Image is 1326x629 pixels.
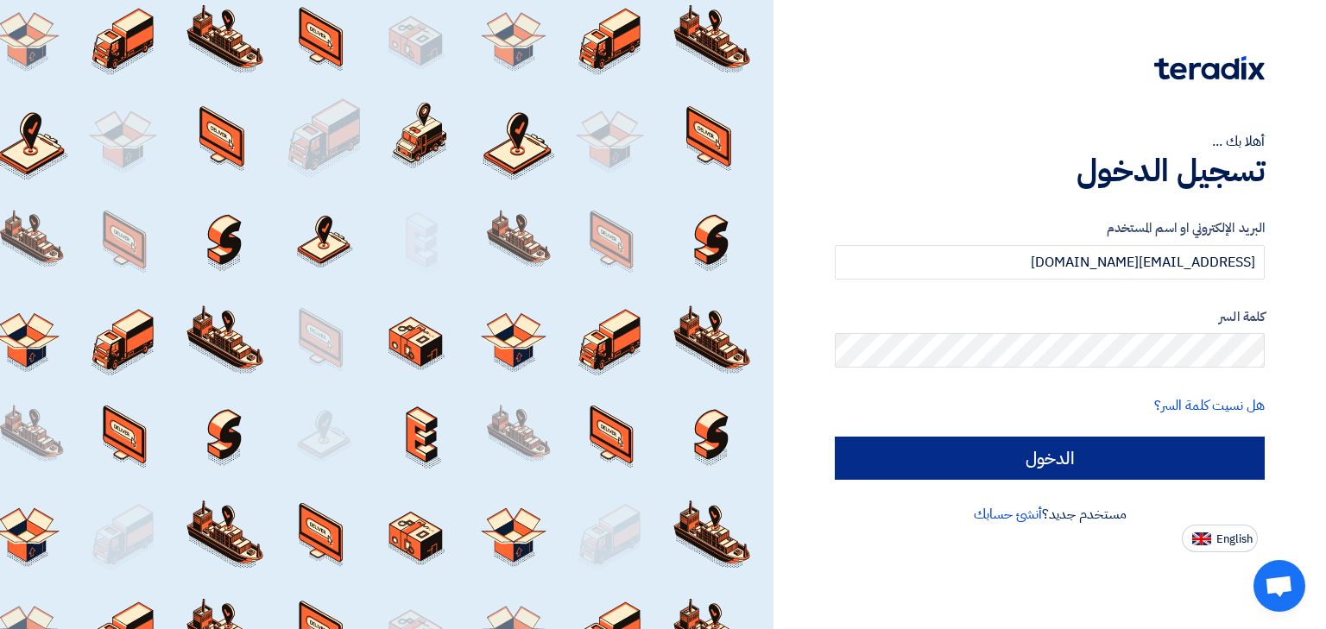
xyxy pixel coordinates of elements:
a: أنشئ حسابك [974,504,1042,525]
a: هل نسيت كلمة السر؟ [1154,395,1265,416]
img: en-US.png [1192,532,1211,545]
div: أهلا بك ... [835,131,1265,152]
img: Teradix logo [1154,56,1265,80]
span: English [1216,533,1253,545]
input: أدخل بريد العمل الإلكتروني او اسم المستخدم الخاص بك ... [835,245,1265,280]
a: Open chat [1253,560,1305,612]
label: البريد الإلكتروني او اسم المستخدم [835,218,1265,238]
button: English [1182,525,1258,552]
input: الدخول [835,437,1265,480]
div: مستخدم جديد؟ [835,504,1265,525]
label: كلمة السر [835,307,1265,327]
h1: تسجيل الدخول [835,152,1265,190]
